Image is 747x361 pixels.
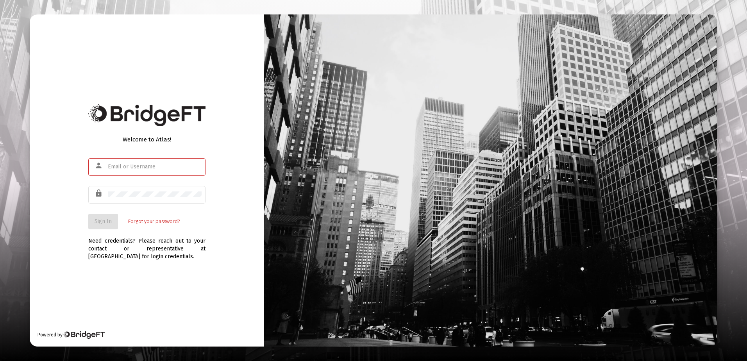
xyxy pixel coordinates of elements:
[88,229,206,261] div: Need credentials? Please reach out to your contact or representative at [GEOGRAPHIC_DATA] for log...
[95,161,104,170] mat-icon: person
[95,218,112,225] span: Sign In
[88,104,206,126] img: Bridge Financial Technology Logo
[95,189,104,198] mat-icon: lock
[108,164,202,170] input: Email or Username
[63,331,104,339] img: Bridge Financial Technology Logo
[128,218,180,225] a: Forgot your password?
[38,331,104,339] div: Powered by
[88,214,118,229] button: Sign In
[88,136,206,143] div: Welcome to Atlas!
